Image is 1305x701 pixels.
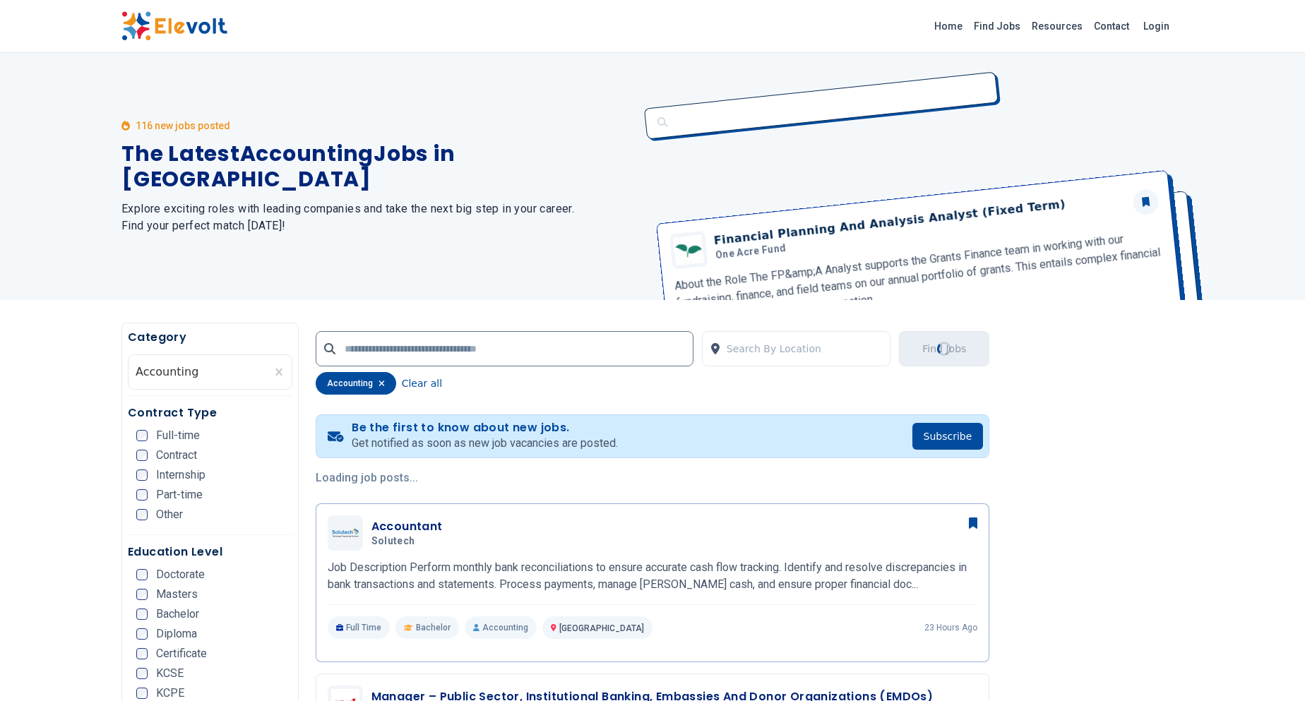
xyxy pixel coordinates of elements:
h4: Be the first to know about new jobs. [352,421,618,435]
span: Part-time [156,489,203,501]
input: Bachelor [136,609,148,620]
h5: Contract Type [128,405,292,421]
img: Elevolt [121,11,227,41]
a: Find Jobs [968,15,1026,37]
input: Certificate [136,648,148,659]
span: Bachelor [156,609,199,620]
button: Clear all [402,372,442,395]
a: Login [1135,12,1178,40]
p: Loading job posts... [316,469,990,486]
input: Other [136,509,148,520]
a: Contact [1088,15,1135,37]
span: Certificate [156,648,207,659]
span: Full-time [156,430,200,441]
h5: Education Level [128,544,292,561]
span: [GEOGRAPHIC_DATA] [559,623,644,633]
p: Get notified as soon as new job vacancies are posted. [352,435,618,452]
input: KCPE [136,688,148,699]
span: KCPE [156,688,184,699]
h1: The Latest Accounting Jobs in [GEOGRAPHIC_DATA] [121,141,636,192]
input: Part-time [136,489,148,501]
input: Diploma [136,628,148,640]
input: Internship [136,469,148,481]
div: accounting [316,372,396,395]
p: Full Time [328,616,391,639]
h2: Explore exciting roles with leading companies and take the next big step in your career. Find you... [121,200,636,234]
p: 23 hours ago [924,622,977,633]
p: 116 new jobs posted [136,119,230,133]
img: Solutech [331,528,359,537]
span: KCSE [156,668,184,679]
p: Job Description Perform monthly bank reconciliations to ensure accurate cash flow tracking. Ident... [328,559,978,593]
input: Contract [136,450,148,461]
input: KCSE [136,668,148,679]
span: Masters [156,589,198,600]
span: Bachelor [416,622,451,633]
input: Full-time [136,430,148,441]
button: Subscribe [912,423,984,450]
span: Diploma [156,628,197,640]
span: Contract [156,450,197,461]
p: Accounting [465,616,537,639]
a: Home [929,15,968,37]
span: Other [156,509,183,520]
span: Doctorate [156,569,205,580]
div: Loading... [936,341,952,357]
a: SolutechAccountantSolutechJob Description Perform monthly bank reconciliations to ensure accurate... [328,515,978,639]
button: Find JobsLoading... [899,331,989,366]
input: Doctorate [136,569,148,580]
a: Resources [1026,15,1088,37]
input: Masters [136,589,148,600]
h5: Category [128,329,292,346]
span: Internship [156,469,205,481]
h3: Accountant [371,518,443,535]
span: Solutech [371,535,415,548]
